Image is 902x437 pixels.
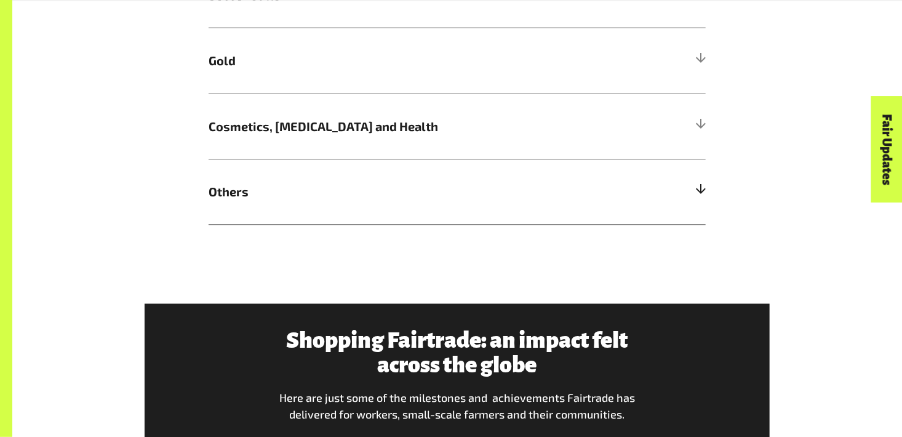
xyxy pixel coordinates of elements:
[209,117,581,135] span: Cosmetics, [MEDICAL_DATA] and Health
[279,391,635,422] span: Here are just some of the milestones and achievements Fairtrade has delivered for workers, small-...
[278,329,637,378] h3: Shopping Fairtrade: an impact felt across the globe
[209,183,581,201] span: Others
[209,51,581,70] span: Gold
